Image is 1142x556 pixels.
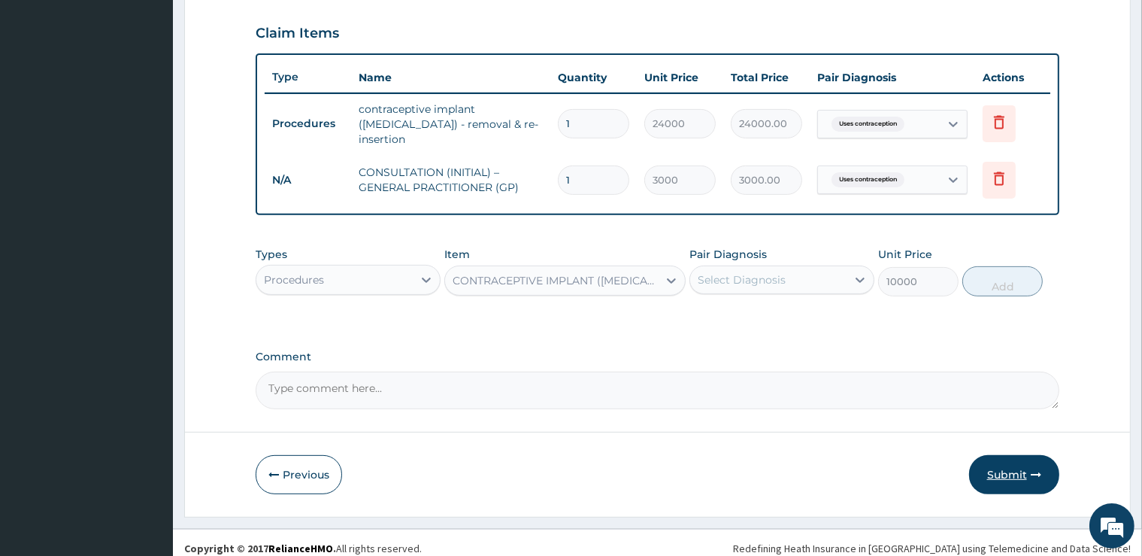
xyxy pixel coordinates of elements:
[975,62,1050,93] th: Actions
[723,62,810,93] th: Total Price
[637,62,723,93] th: Unit Price
[78,84,253,104] div: Chat with us now
[733,541,1131,556] div: Redefining Heath Insurance in [GEOGRAPHIC_DATA] using Telemedicine and Data Science!
[351,94,550,154] td: contraceptive implant ([MEDICAL_DATA]) - removal & re-insertion
[444,247,470,262] label: Item
[256,455,342,494] button: Previous
[550,62,637,93] th: Quantity
[87,176,207,328] span: We're online!
[8,384,286,437] textarea: Type your message and hit 'Enter'
[256,351,1059,363] label: Comment
[698,272,786,287] div: Select Diagnosis
[878,247,932,262] label: Unit Price
[265,166,351,194] td: N/A
[256,248,287,261] label: Types
[28,75,61,113] img: d_794563401_company_1708531726252_794563401
[265,110,351,138] td: Procedures
[264,272,324,287] div: Procedures
[256,26,339,42] h3: Claim Items
[810,62,975,93] th: Pair Diagnosis
[832,117,904,132] span: Uses contraception
[247,8,283,44] div: Minimize live chat window
[832,172,904,187] span: Uses contraception
[453,273,659,288] div: CONTRACEPTIVE IMPLANT ([MEDICAL_DATA]) - REMOVAL
[689,247,767,262] label: Pair Diagnosis
[969,455,1059,494] button: Submit
[351,157,550,202] td: CONSULTATION (INITIAL) – GENERAL PRACTITIONER (GP)
[184,542,336,555] strong: Copyright © 2017 .
[962,266,1043,296] button: Add
[351,62,550,93] th: Name
[265,63,351,91] th: Type
[268,542,333,555] a: RelianceHMO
